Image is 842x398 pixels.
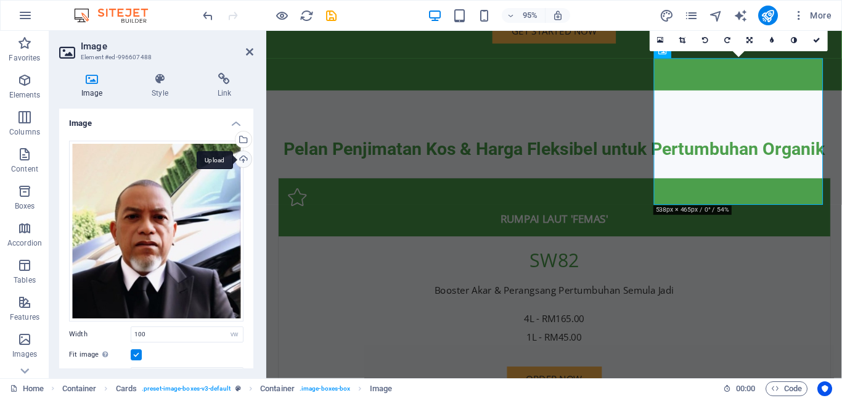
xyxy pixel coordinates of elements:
[235,385,241,392] i: This element is a customizable preset
[660,8,674,23] button: design
[9,53,40,63] p: Favorites
[274,8,289,23] button: Click here to leave preview mode and continue editing
[300,9,314,23] i: Reload page
[10,312,39,322] p: Features
[745,384,746,393] span: :
[59,73,129,99] h4: Image
[7,238,42,248] p: Accordion
[758,6,778,25] button: publish
[81,41,253,52] h2: Image
[684,9,698,23] i: Pages (Ctrl+Alt+S)
[11,164,38,174] p: Content
[10,381,44,396] a: Click to cancel selection. Double-click to open Pages
[520,8,540,23] h6: 95%
[62,381,392,396] nav: breadcrumb
[736,381,755,396] span: 00 00
[142,381,231,396] span: . preset-image-boxes-v3-default
[200,8,215,23] button: undo
[716,29,738,51] a: Rotate right 90°
[766,381,807,396] button: Code
[62,381,97,396] span: Click to select. Double-click to edit
[300,381,351,396] span: . image-boxes-box
[69,347,131,362] label: Fit image
[324,9,338,23] i: Save (Ctrl+S)
[14,275,36,285] p: Tables
[69,331,131,338] label: Width
[817,381,832,396] button: Usercentrics
[793,9,832,22] span: More
[660,9,674,23] i: Design (Ctrl+Alt+Y)
[734,8,748,23] button: text_generator
[59,109,253,131] h4: Image
[324,8,338,23] button: save
[9,90,41,100] p: Elements
[502,8,546,23] button: 95%
[694,29,716,51] a: Rotate left 90°
[9,127,40,137] p: Columns
[69,141,243,321] div: WhatsAppImage2025-09-30at2.03.12PM-HJUFRWKmVc5zSrNfXC_frg.jpeg
[260,381,295,396] span: Click to select. Double-click to edit
[771,381,802,396] span: Code
[672,29,694,51] a: Crop mode
[761,9,775,23] i: Publish
[709,8,724,23] button: navigator
[81,52,229,63] h3: Element #ed-996607488
[195,73,253,99] h4: Link
[235,151,252,168] a: Upload
[552,10,563,21] i: On resize automatically adjust zoom level to fit chosen device.
[15,201,35,211] p: Boxes
[761,29,783,51] a: Blur
[788,6,836,25] button: More
[734,9,748,23] i: AI Writer
[650,29,672,51] a: Select files from the file manager, stock photos, or upload file(s)
[684,8,699,23] button: pages
[299,8,314,23] button: reload
[116,381,137,396] span: Click to select. Double-click to edit
[723,381,756,396] h6: Session time
[129,73,195,99] h4: Style
[370,381,392,396] span: Click to select. Double-click to edit
[709,9,723,23] i: Navigator
[71,8,163,23] img: Editor Logo
[12,349,38,359] p: Images
[201,9,215,23] i: Undo: Change image alignment (Ctrl+Z)
[783,29,806,51] a: Greyscale
[738,29,761,51] a: Change orientation
[806,29,828,51] a: Confirm ( Ctrl ⏎ )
